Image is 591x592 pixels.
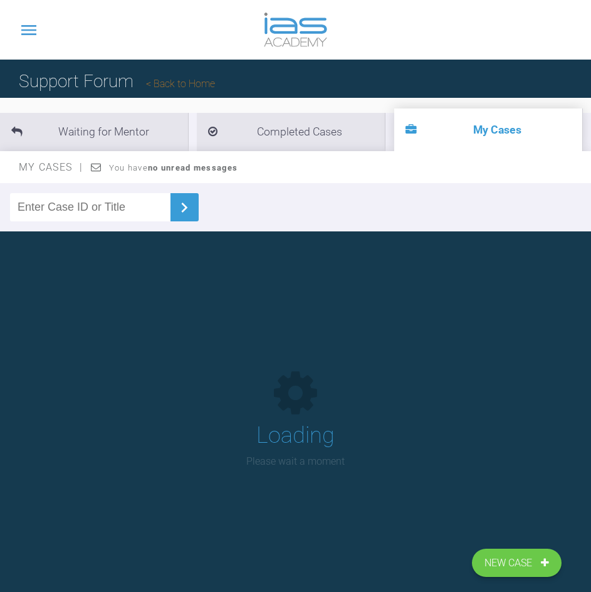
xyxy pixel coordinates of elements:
[246,453,345,470] p: Please wait a moment
[472,549,562,578] a: New Case
[10,193,170,221] input: Enter Case ID or Title
[109,163,238,172] span: You have
[19,68,215,96] h1: Support Forum
[19,161,83,173] span: My Cases
[174,198,194,218] img: chevronRight.28bd32b0.svg
[197,113,385,151] li: Completed Cases
[484,555,535,571] span: New Case
[264,13,327,47] img: logo-light.3e3ef733.png
[394,108,582,151] li: My Cases
[146,78,215,90] a: Back to Home
[148,163,238,172] strong: no unread messages
[256,418,335,454] h1: Loading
